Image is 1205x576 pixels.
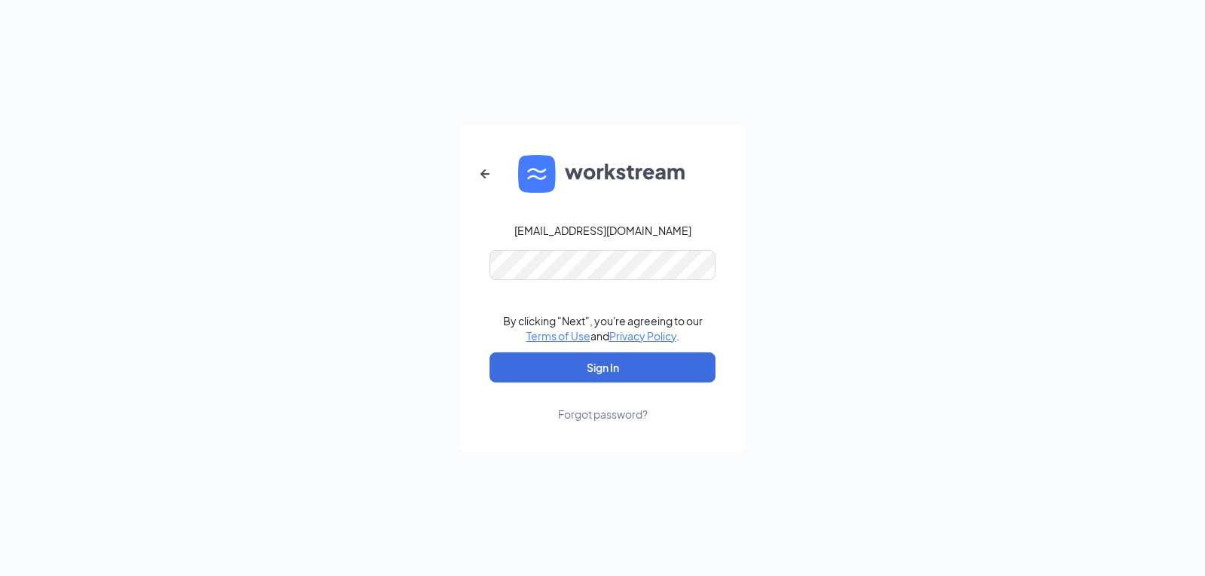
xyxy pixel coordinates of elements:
[609,329,676,343] a: Privacy Policy
[503,313,703,343] div: By clicking "Next", you're agreeing to our and .
[518,155,687,193] img: WS logo and Workstream text
[490,352,715,382] button: Sign In
[467,156,503,192] button: ArrowLeftNew
[526,329,590,343] a: Terms of Use
[476,165,494,183] svg: ArrowLeftNew
[558,407,648,422] div: Forgot password?
[514,223,691,238] div: [EMAIL_ADDRESS][DOMAIN_NAME]
[558,382,648,422] a: Forgot password?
